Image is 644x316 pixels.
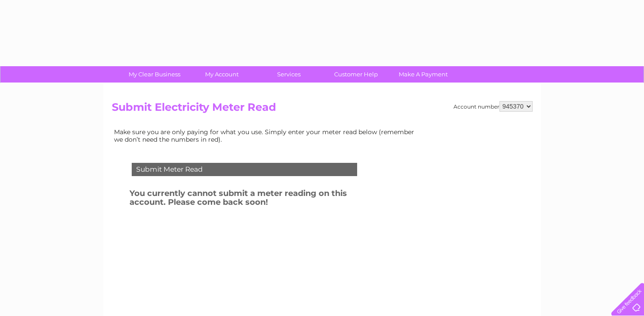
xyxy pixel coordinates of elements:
h3: You currently cannot submit a meter reading on this account. Please come back soon! [130,187,381,211]
a: Customer Help [320,66,392,83]
td: Make sure you are only paying for what you use. Simply enter your meter read below (remember we d... [112,126,421,145]
div: Account number [453,101,533,112]
h2: Submit Electricity Meter Read [112,101,533,118]
a: Make A Payment [387,66,460,83]
div: Submit Meter Read [132,163,357,176]
a: My Account [185,66,258,83]
a: Services [252,66,325,83]
a: My Clear Business [118,66,191,83]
